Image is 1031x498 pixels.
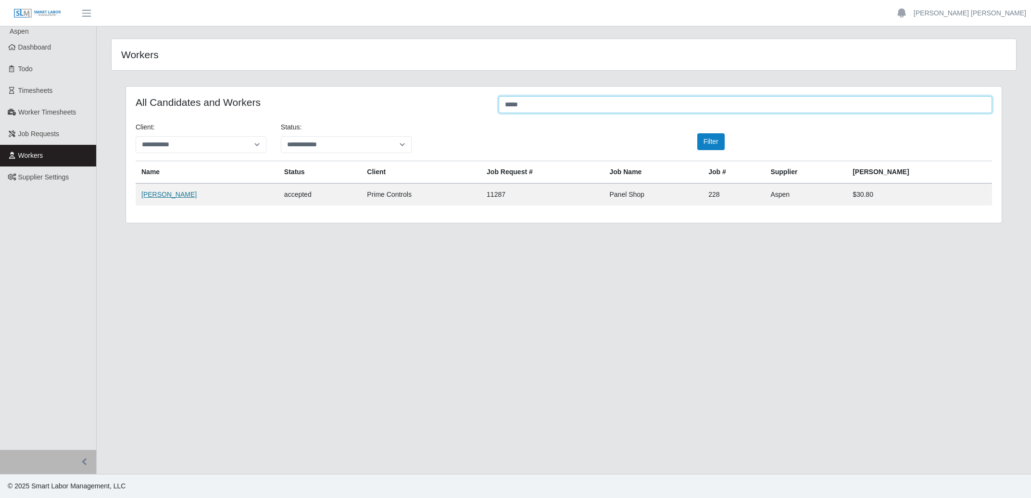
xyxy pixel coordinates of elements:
th: Job # [703,161,765,184]
label: Status: [281,122,302,132]
th: Job Name [604,161,703,184]
td: $30.80 [847,183,992,205]
th: Client [361,161,481,184]
th: [PERSON_NAME] [847,161,992,184]
td: 228 [703,183,765,205]
h4: Workers [121,49,482,61]
td: Panel Shop [604,183,703,205]
td: Aspen [765,183,847,205]
label: Client: [136,122,155,132]
span: Workers [18,152,43,159]
span: Worker Timesheets [18,108,76,116]
span: Aspen [10,27,29,35]
td: 11287 [481,183,604,205]
th: Name [136,161,278,184]
span: © 2025 Smart Labor Management, LLC [8,482,126,490]
span: Job Requests [18,130,60,138]
button: Filter [697,133,725,150]
th: Job Request # [481,161,604,184]
th: Supplier [765,161,847,184]
th: Status [278,161,361,184]
span: Supplier Settings [18,173,69,181]
img: SLM Logo [13,8,62,19]
span: Dashboard [18,43,51,51]
td: accepted [278,183,361,205]
span: Todo [18,65,33,73]
span: Timesheets [18,87,53,94]
a: [PERSON_NAME] [141,191,197,198]
h4: All Candidates and Workers [136,96,484,108]
td: Prime Controls [361,183,481,205]
a: [PERSON_NAME] [PERSON_NAME] [914,8,1026,18]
